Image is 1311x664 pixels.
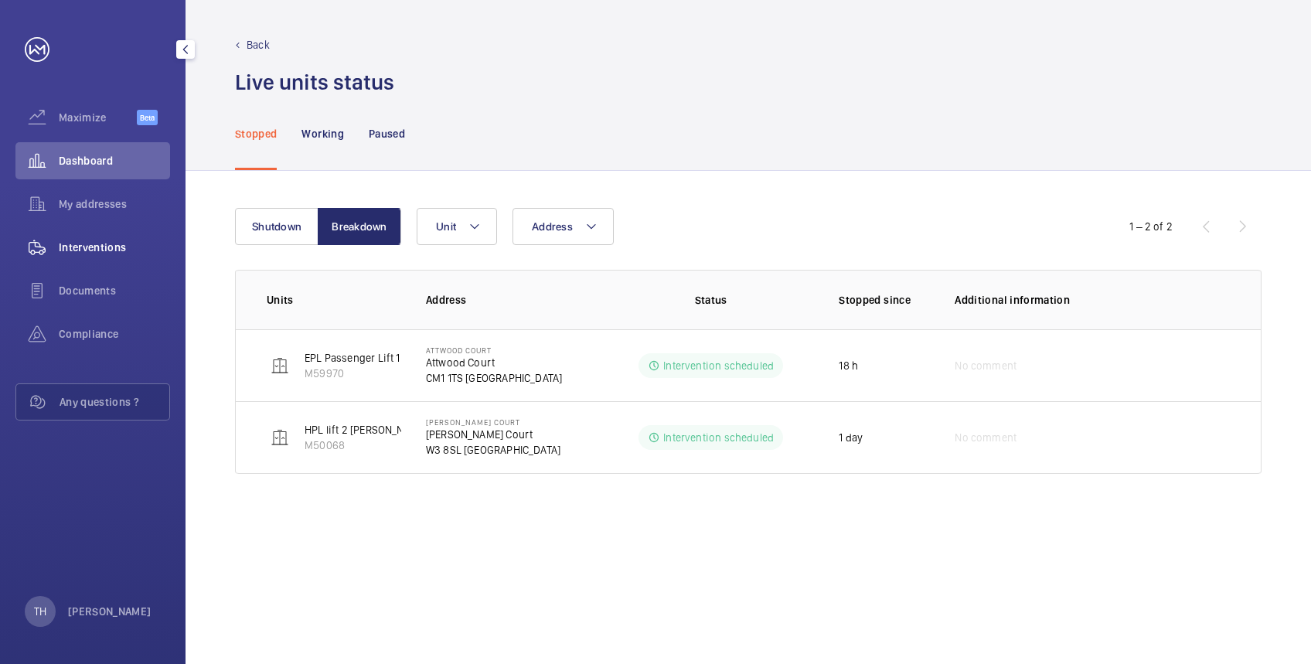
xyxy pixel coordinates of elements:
p: [PERSON_NAME] [68,604,152,619]
p: 1 day [839,430,863,445]
p: Attwood Court [426,346,563,355]
span: No comment [955,430,1016,445]
p: Address [426,292,608,308]
p: HPL lift 2 [PERSON_NAME]/igb hydro [305,422,478,438]
span: Beta [137,110,158,125]
p: Intervention scheduled [663,358,774,373]
p: [PERSON_NAME] Court [426,417,560,427]
span: Unit [436,220,456,233]
div: 1 – 2 of 2 [1129,219,1173,234]
p: TH [34,604,46,619]
p: M59970 [305,366,400,381]
p: M50068 [305,438,478,453]
p: Status [618,292,803,308]
h1: Live units status [235,68,394,97]
p: W3 8SL [GEOGRAPHIC_DATA] [426,442,560,458]
p: Stopped [235,126,277,141]
p: Attwood Court [426,355,563,370]
span: No comment [955,358,1016,373]
p: CM1 1TS [GEOGRAPHIC_DATA] [426,370,563,386]
button: Address [512,208,614,245]
p: 18 h [839,358,858,373]
img: elevator.svg [271,428,289,447]
p: Intervention scheduled [663,430,774,445]
span: Interventions [59,240,170,255]
p: EPL Passenger Lift 1 [305,350,400,366]
button: Unit [417,208,497,245]
p: Paused [369,126,405,141]
span: Dashboard [59,153,170,169]
img: elevator.svg [271,356,289,375]
span: My addresses [59,196,170,212]
span: Address [532,220,573,233]
span: Compliance [59,326,170,342]
p: Units [267,292,401,308]
p: Working [301,126,343,141]
p: Additional information [955,292,1230,308]
span: Any questions ? [60,394,169,410]
button: Shutdown [235,208,318,245]
span: Documents [59,283,170,298]
p: Stopped since [839,292,930,308]
span: Maximize [59,110,137,125]
p: Back [247,37,270,53]
button: Breakdown [318,208,401,245]
p: [PERSON_NAME] Court [426,427,560,442]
